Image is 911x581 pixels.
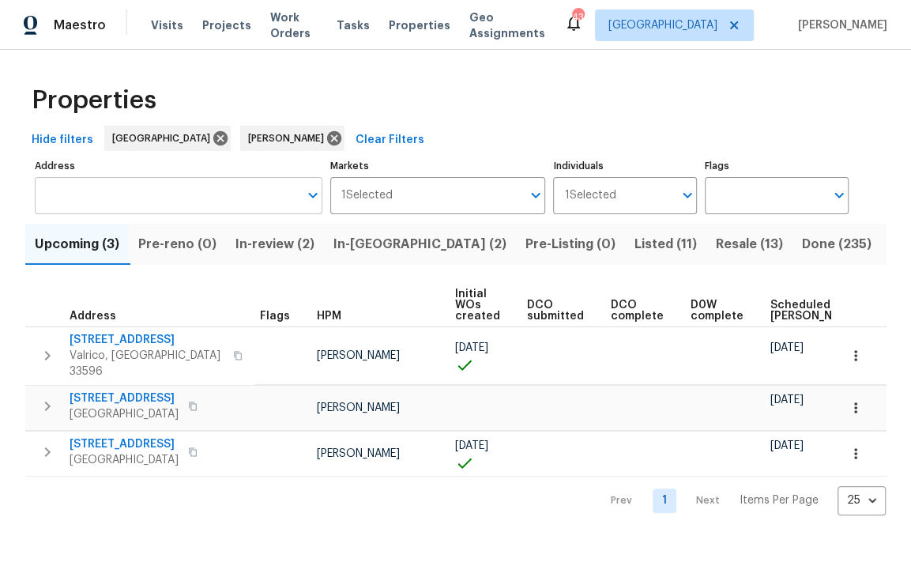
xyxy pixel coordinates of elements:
span: Listed (11) [634,233,697,255]
span: Initial WOs created [455,289,500,322]
div: 25 [838,480,886,521]
span: Geo Assignments [469,9,545,41]
span: Pre-Listing (0) [525,233,615,255]
span: Clear Filters [356,130,424,150]
span: [DATE] [770,394,804,406]
span: 1 Selected [564,189,615,202]
span: [DATE] [455,342,488,353]
span: Done (235) [802,233,871,255]
span: Visits [151,17,183,33]
span: DCO complete [611,300,664,322]
span: [GEOGRAPHIC_DATA] [112,130,216,146]
button: Open [302,184,324,206]
button: Hide filters [25,126,100,155]
span: [PERSON_NAME] [248,130,330,146]
span: [GEOGRAPHIC_DATA] [608,17,717,33]
span: [DATE] [455,440,488,451]
span: Hide filters [32,130,93,150]
button: Clear Filters [349,126,431,155]
span: Work Orders [270,9,318,41]
span: [STREET_ADDRESS] [70,332,224,348]
button: Open [525,184,547,206]
div: [PERSON_NAME] [240,126,344,151]
span: Projects [202,17,251,33]
label: Individuals [553,161,697,171]
span: Scheduled [PERSON_NAME] [770,300,860,322]
p: Items Per Page [740,492,819,508]
span: Flags [260,311,290,322]
span: [PERSON_NAME] [317,350,400,361]
span: [DATE] [770,342,804,353]
button: Open [828,184,850,206]
nav: Pagination Navigation [596,486,886,515]
span: [PERSON_NAME] [317,448,400,459]
span: Properties [389,17,450,33]
span: 1 Selected [341,189,393,202]
span: Maestro [54,17,106,33]
label: Address [35,161,322,171]
label: Markets [330,161,546,171]
span: In-review (2) [235,233,314,255]
span: [STREET_ADDRESS] [70,390,179,406]
span: Pre-reno (0) [138,233,216,255]
span: Upcoming (3) [35,233,119,255]
label: Flags [705,161,849,171]
span: [GEOGRAPHIC_DATA] [70,452,179,468]
span: [GEOGRAPHIC_DATA] [70,406,179,422]
span: Properties [32,92,156,108]
span: DCO submitted [527,300,584,322]
span: Resale (13) [716,233,783,255]
span: [PERSON_NAME] [792,17,887,33]
span: HPM [317,311,341,322]
span: [DATE] [770,440,804,451]
div: [GEOGRAPHIC_DATA] [104,126,231,151]
span: [PERSON_NAME] [317,402,400,413]
span: [STREET_ADDRESS] [70,436,179,452]
span: In-[GEOGRAPHIC_DATA] (2) [333,233,506,255]
span: Valrico, [GEOGRAPHIC_DATA] 33596 [70,348,224,379]
button: Open [676,184,698,206]
div: 43 [572,9,583,25]
span: Address [70,311,116,322]
span: D0W complete [691,300,743,322]
a: Goto page 1 [653,489,676,513]
span: Tasks [337,20,370,31]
